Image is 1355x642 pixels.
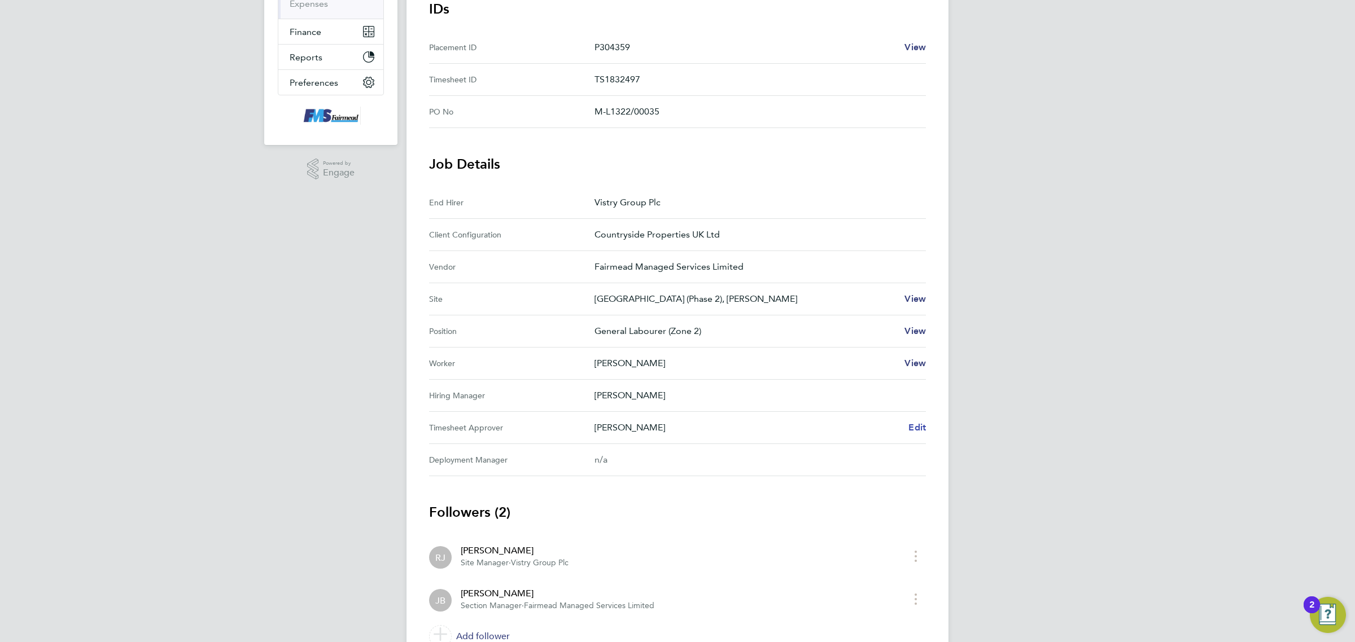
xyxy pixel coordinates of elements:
span: Finance [290,27,321,37]
div: Richard Jamnitzky [429,546,452,569]
div: Jonathan Bailey [429,589,452,612]
span: RJ [435,551,445,564]
div: Position [429,324,595,338]
span: Section Manager [461,601,522,610]
a: Edit [908,421,926,434]
span: Engage [323,168,355,178]
a: View [904,324,926,338]
span: Preferences [290,77,338,88]
a: Powered byEngage [307,159,355,180]
div: PO No [429,105,595,118]
span: · [522,601,524,610]
span: Vistry Group Plc [511,558,569,568]
span: View [904,326,926,336]
p: Countryside Properties UK Ltd [595,228,917,241]
p: P304359 [595,41,895,54]
p: General Labourer (Zone 2) [595,324,895,338]
p: [PERSON_NAME] [595,421,899,434]
p: [GEOGRAPHIC_DATA] (Phase 2), [PERSON_NAME] [595,292,895,306]
div: [PERSON_NAME] [461,544,569,557]
a: View [904,357,926,370]
div: Deployment Manager [429,453,595,467]
div: Worker [429,357,595,370]
div: Hiring Manager [429,389,595,402]
img: f-mead-logo-retina.png [301,107,361,125]
p: TS1832497 [595,73,917,86]
button: Finance [278,19,383,44]
div: Vendor [429,260,595,274]
button: Open Resource Center, 2 new notifications [1310,597,1346,633]
div: n/a [595,453,908,467]
div: Placement ID [429,41,595,54]
div: Timesheet ID [429,73,595,86]
p: [PERSON_NAME] [595,357,895,370]
span: Powered by [323,159,355,168]
div: Site [429,292,595,306]
span: Site Manager [461,558,509,568]
span: Fairmead Managed Services Limited [524,601,654,610]
span: · [509,558,511,568]
p: M-L1322/00035 [595,105,917,118]
span: Edit [908,422,926,433]
div: 2 [1309,605,1314,619]
button: Reports [278,45,383,69]
button: Preferences [278,70,383,95]
div: Client Configuration [429,228,595,241]
h3: Job Details [429,155,926,173]
button: timesheet menu [906,590,926,608]
p: [PERSON_NAME] [595,389,917,402]
div: End Hirer [429,196,595,209]
h3: Followers (2) [429,503,926,521]
span: Reports [290,52,322,63]
span: View [904,358,926,368]
p: Fairmead Managed Services Limited [595,260,917,274]
p: Vistry Group Plc [595,196,917,209]
span: View [904,42,926,52]
div: [PERSON_NAME] [461,587,654,600]
a: Go to home page [278,107,384,125]
a: View [904,292,926,306]
a: View [904,41,926,54]
span: View [904,293,926,304]
button: timesheet menu [906,547,926,565]
div: Timesheet Approver [429,421,595,434]
span: JB [435,594,445,606]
